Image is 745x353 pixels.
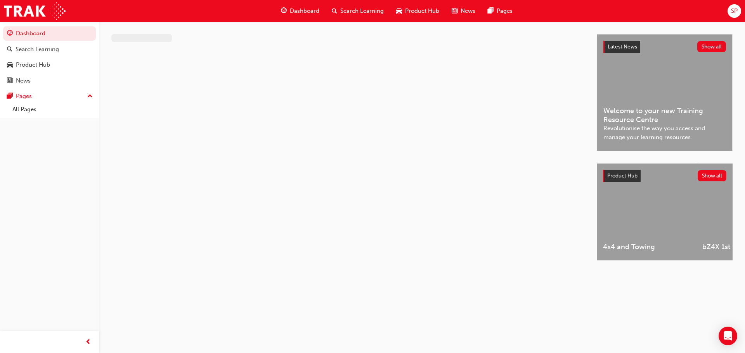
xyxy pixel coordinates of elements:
[3,25,96,89] button: DashboardSearch LearningProduct HubNews
[87,91,93,102] span: up-icon
[16,45,59,54] div: Search Learning
[290,7,319,15] span: Dashboard
[603,107,726,124] span: Welcome to your new Training Resource Centre
[3,26,96,41] a: Dashboard
[603,243,690,251] span: 4x4 and Towing
[340,7,384,15] span: Search Learning
[698,170,727,181] button: Show all
[461,7,475,15] span: News
[603,170,726,182] a: Product HubShow all
[85,338,91,347] span: prev-icon
[597,34,733,151] a: Latest NewsShow allWelcome to your new Training Resource CentreRevolutionise the way you access a...
[3,89,96,103] button: Pages
[719,327,737,345] div: Open Intercom Messenger
[7,30,13,37] span: guage-icon
[452,6,457,16] span: news-icon
[405,7,439,15] span: Product Hub
[3,74,96,88] a: News
[7,77,13,84] span: news-icon
[281,6,287,16] span: guage-icon
[390,3,445,19] a: car-iconProduct Hub
[326,3,390,19] a: search-iconSearch Learning
[9,103,96,115] a: All Pages
[608,43,637,50] span: Latest News
[396,6,402,16] span: car-icon
[7,93,13,100] span: pages-icon
[603,124,726,141] span: Revolutionise the way you access and manage your learning resources.
[497,7,513,15] span: Pages
[607,172,638,179] span: Product Hub
[16,76,31,85] div: News
[275,3,326,19] a: guage-iconDashboard
[731,7,738,15] span: SP
[7,46,12,53] span: search-icon
[16,60,50,69] div: Product Hub
[445,3,482,19] a: news-iconNews
[332,6,337,16] span: search-icon
[3,58,96,72] a: Product Hub
[16,92,32,101] div: Pages
[7,62,13,69] span: car-icon
[488,6,494,16] span: pages-icon
[697,41,726,52] button: Show all
[597,164,696,260] a: 4x4 and Towing
[603,41,726,53] a: Latest NewsShow all
[3,42,96,57] a: Search Learning
[4,2,66,20] img: Trak
[728,4,741,18] button: SP
[482,3,519,19] a: pages-iconPages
